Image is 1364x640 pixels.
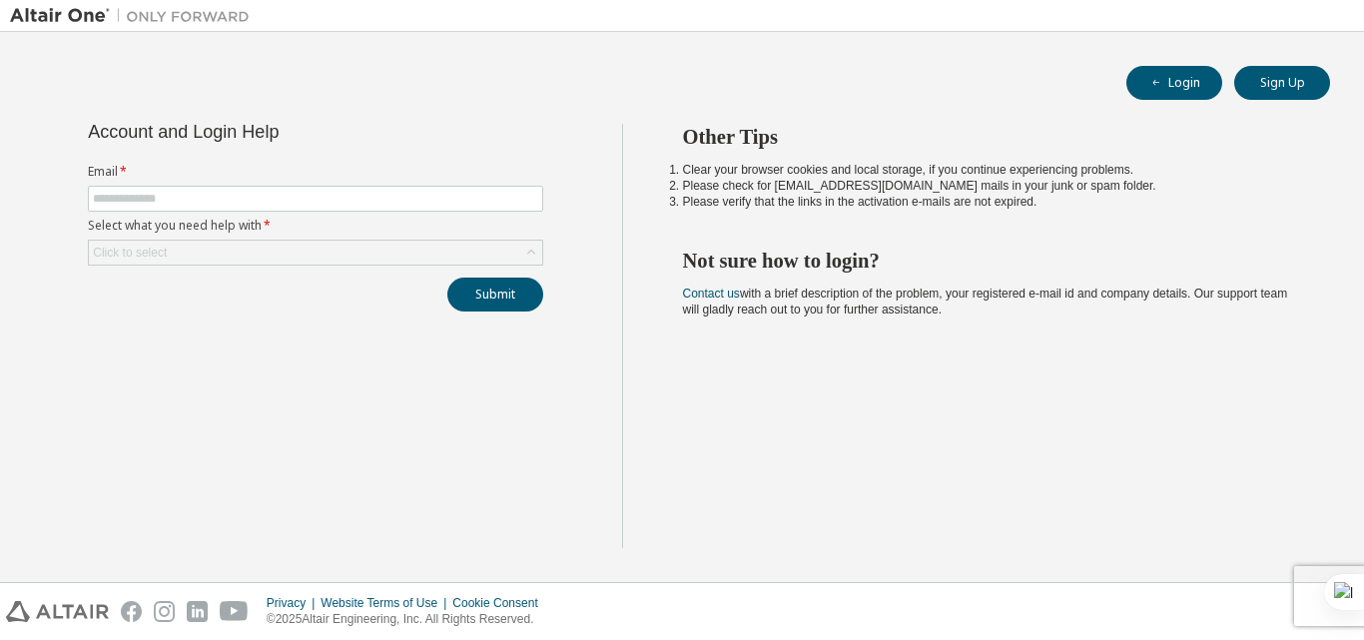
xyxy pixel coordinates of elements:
span: with a brief description of the problem, your registered e-mail id and company details. Our suppo... [683,287,1288,317]
label: Select what you need help with [88,218,543,234]
button: Login [1126,66,1222,100]
img: instagram.svg [154,601,175,622]
div: Website Terms of Use [321,595,452,611]
h2: Other Tips [683,124,1295,150]
div: Account and Login Help [88,124,452,140]
img: altair_logo.svg [6,601,109,622]
img: linkedin.svg [187,601,208,622]
img: facebook.svg [121,601,142,622]
label: Email [88,164,543,180]
li: Please verify that the links in the activation e-mails are not expired. [683,194,1295,210]
li: Please check for [EMAIL_ADDRESS][DOMAIN_NAME] mails in your junk or spam folder. [683,178,1295,194]
img: youtube.svg [220,601,249,622]
button: Submit [447,278,543,312]
img: Altair One [10,6,260,26]
h2: Not sure how to login? [683,248,1295,274]
div: Privacy [267,595,321,611]
a: Contact us [683,287,740,301]
button: Sign Up [1234,66,1330,100]
li: Clear your browser cookies and local storage, if you continue experiencing problems. [683,162,1295,178]
div: Click to select [93,245,167,261]
div: Click to select [89,241,542,265]
p: © 2025 Altair Engineering, Inc. All Rights Reserved. [267,611,550,628]
div: Cookie Consent [452,595,549,611]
